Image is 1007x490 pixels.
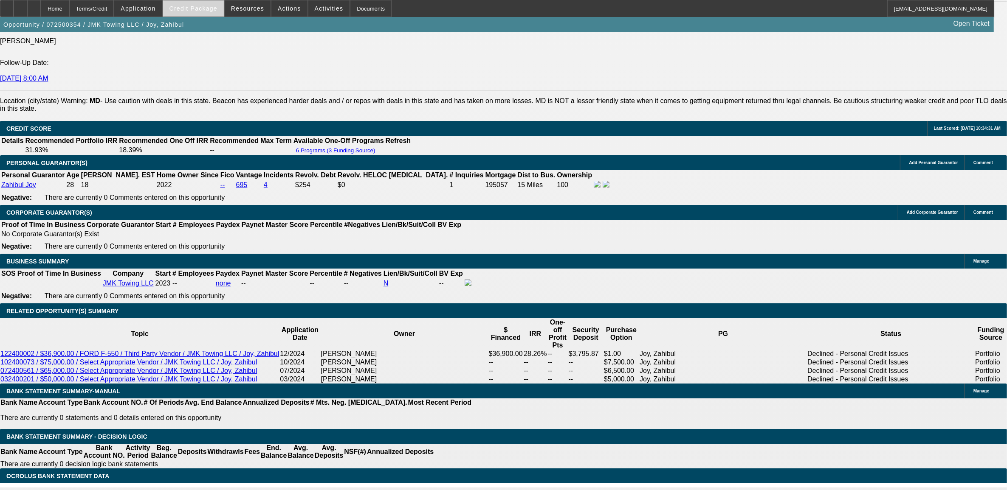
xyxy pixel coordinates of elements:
[594,181,601,188] img: facebook-icon.png
[3,21,184,28] span: Opportunity / 072500354 / JMK Towing LLC / Joy, Zahibul
[6,209,92,216] span: CORPORATE GUARANTOR(S)
[83,444,125,460] th: Bank Account NO.
[321,318,488,350] th: Owner
[310,221,342,228] b: Percentile
[38,444,83,460] th: Account Type
[488,367,524,375] td: --
[0,350,279,357] a: 122400002 / $36,900.00 / FORD F-550 / Third Party Vendor / JMK Towing LLC / Joy, Zahibul
[295,171,336,179] b: Revolv. Debt
[1,243,32,250] b: Negative:
[465,279,471,286] img: facebook-icon.png
[344,270,382,277] b: # Negatives
[87,221,154,228] b: Corporate Guarantor
[0,358,257,366] a: 102400073 / $75,000.00 / Select Appropriate Vendor / JMK Towing LLC / Joy, Zahibul
[184,398,243,407] th: Avg. End Balance
[807,375,975,384] td: Declined - Personal Credit Issues
[216,221,240,228] b: Paydex
[287,444,314,460] th: Avg. Balance
[231,5,264,12] span: Resources
[568,367,604,375] td: --
[310,270,342,277] b: Percentile
[604,367,639,375] td: $6,500.00
[1,181,36,188] a: Zahibul Joy
[909,160,958,165] span: Add Personal Guarantor
[83,398,144,407] th: Bank Account NO.
[321,358,488,367] td: [PERSON_NAME]
[449,171,483,179] b: # Inquiries
[6,125,51,132] span: CREDIT SCORE
[113,270,144,277] b: Company
[338,171,448,179] b: Revolv. HELOC [MEDICAL_DATA].
[807,358,975,367] td: Declined - Personal Credit Issues
[260,444,287,460] th: End. Balance
[81,180,155,190] td: 18
[308,0,350,17] button: Activities
[6,473,109,479] span: OCROLUS BANK STATEMENT DATA
[310,280,342,287] div: --
[975,350,1007,358] td: Portfolio
[6,160,87,166] span: PERSONAL GUARANTOR(S)
[17,269,102,278] th: Proof of Time In Business
[155,221,171,228] b: Start
[279,358,320,367] td: 10/2024
[236,181,248,188] a: 695
[155,270,171,277] b: Start
[172,270,214,277] b: # Employees
[209,146,292,154] td: --
[639,350,807,358] td: Joy, Zahibul
[1,230,465,238] td: No Corporate Guarantor(s) Exist
[1,292,32,300] b: Negative:
[45,292,225,300] span: There are currently 0 Comments entered on this opportunity
[485,171,516,179] b: Mortgage
[604,318,639,350] th: Purchase Option
[144,398,184,407] th: # Of Periods
[293,147,378,154] button: 6 Programs (3 Funding Source)
[523,350,547,358] td: 28.26%
[169,5,217,12] span: Credit Package
[367,444,434,460] th: Annualized Deposits
[241,280,308,287] div: --
[6,258,69,265] span: BUSINESS SUMMARY
[1,194,32,201] b: Negative:
[220,171,234,179] b: Fico
[6,433,147,440] span: Bank Statement Summary - Decision Logic
[1,137,24,145] th: Details
[950,17,993,31] a: Open Ticket
[244,444,260,460] th: Fees
[220,181,225,188] a: --
[437,221,461,228] b: BV Exp
[344,444,367,460] th: NSF(#)
[45,243,225,250] span: There are currently 0 Comments entered on this opportunity
[66,171,79,179] b: Age
[121,5,155,12] span: Application
[242,221,308,228] b: Paynet Master Score
[310,398,408,407] th: # Mts. Neg. [MEDICAL_DATA].
[216,270,240,277] b: Paydex
[439,279,463,288] td: --
[279,375,320,384] td: 03/2024
[279,318,320,350] th: Application Date
[639,367,807,375] td: Joy, Zahibul
[172,280,177,287] span: --
[279,367,320,375] td: 07/2024
[975,375,1007,384] td: Portfolio
[118,137,209,145] th: Recommended One Off IRR
[488,375,524,384] td: --
[90,97,100,104] b: MD
[209,137,292,145] th: Recommended Max Term
[236,171,262,179] b: Vantage
[975,358,1007,367] td: Portfolio
[568,318,604,350] th: Security Deposit
[216,280,231,287] a: none
[449,180,484,190] td: 1
[639,318,807,350] th: PG
[264,181,268,188] a: 4
[278,5,301,12] span: Actions
[604,350,639,358] td: $1.00
[488,350,524,358] td: $36,900.00
[321,367,488,375] td: [PERSON_NAME]
[38,398,83,407] th: Account Type
[488,318,524,350] th: $ Financed
[975,318,1007,350] th: Funding Source
[25,146,118,154] td: 31.93%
